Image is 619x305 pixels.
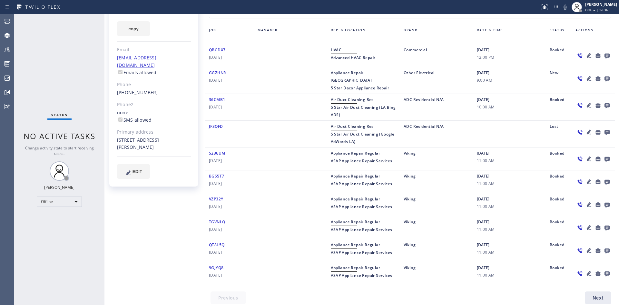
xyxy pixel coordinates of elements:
span: [DATE] [209,249,250,256]
span: 11:00 AM [477,271,542,279]
div: [PERSON_NAME] [585,2,617,7]
div: Commercial [400,46,473,65]
span: S236UM [209,150,225,156]
div: Viking [400,149,473,168]
div: Manager [254,27,327,42]
div: [DATE] [473,149,546,168]
span: 11:00 AM [477,157,542,164]
span: BGS5T7 [209,173,224,179]
span: 5 Star Air Duct Cleaning (Google AdWords LA) [331,131,395,144]
div: ADC Residential N/A [400,96,473,118]
span: Appliance Repair [GEOGRAPHIC_DATA] [331,70,372,83]
span: Air Duct Cleaning Res [331,124,374,129]
div: Lost [546,123,572,145]
div: Phone [117,81,191,88]
span: 11:00 AM [477,180,542,187]
span: 5 Star Dacor Appliance Repair [331,85,389,91]
button: EDIT [117,164,150,179]
span: 10:00 AM [477,103,542,111]
span: [DATE] [209,203,250,210]
span: Appliance Repair Regular [331,196,380,202]
div: Viking [400,218,473,237]
input: Emails allowed [118,70,123,74]
div: Viking [400,241,473,260]
div: Booked [546,195,572,214]
span: VZP32Y [209,196,223,202]
span: No active tasks [24,131,95,141]
span: Change activity state to start receiving tasks. [25,145,94,156]
span: [DATE] [209,54,250,61]
div: Booked [546,218,572,237]
span: Appliance Repair Regular [331,265,380,270]
span: ASAP Appliance Repair Services [331,227,392,232]
span: Offline | 3d 3h [585,8,608,12]
span: [DATE] [209,226,250,233]
span: 12:00 PM [477,54,542,61]
div: Phone2 [117,101,191,108]
div: [PERSON_NAME] [44,185,74,190]
div: Booked [546,241,572,260]
span: GGZHNR [209,70,226,76]
div: Booked [546,149,572,168]
div: Viking [400,172,473,191]
div: [DATE] [473,218,546,237]
span: ASAP Appliance Repair Services [331,273,392,278]
div: Actions [572,27,615,42]
span: HVAC [331,47,342,53]
span: 5 Star Air Duct Cleaning (LA Bing ADS) [331,105,396,117]
div: Offline [37,197,82,207]
div: [DATE] [473,264,546,283]
span: QT8L5Q [209,242,224,248]
span: 11:00 AM [477,249,542,256]
div: Dep. & Location [327,27,400,42]
div: Booked [546,264,572,283]
div: New [546,69,572,92]
label: Emails allowed [117,69,157,76]
a: [PHONE_NUMBER] [117,89,158,96]
div: [DATE] [473,172,546,191]
span: [DATE] [209,271,250,279]
div: Status [546,27,572,42]
div: none [117,109,191,124]
span: Air Duct Cleaning Res [331,97,374,102]
div: Booked [546,46,572,65]
div: [DATE] [473,195,546,214]
span: 9:00 AM [477,76,542,84]
button: copy [117,21,150,36]
span: 11:00 AM [477,226,542,233]
div: Viking [400,264,473,283]
div: [DATE] [473,69,546,92]
span: Appliance Repair Regular [331,150,380,156]
span: [DATE] [209,76,250,84]
span: Appliance Repair Regular [331,242,380,248]
div: [DATE] [473,96,546,118]
input: SMS allowed [118,117,123,122]
div: [DATE] [473,241,546,260]
div: Brand [400,27,473,42]
div: Viking [400,195,473,214]
div: [DATE] [473,46,546,65]
span: ASAP Appliance Repair Services [331,181,392,187]
span: [DATE] [209,103,250,111]
span: ASAP Appliance Repair Services [331,204,392,209]
div: Date & Time [473,27,546,42]
a: [EMAIL_ADDRESS][DOMAIN_NAME] [117,55,156,68]
span: Status [51,113,68,117]
span: Appliance Repair Regular [331,219,380,225]
span: 9GJYQ8 [209,265,223,270]
div: [STREET_ADDRESS][PERSON_NAME] [117,137,191,151]
span: Advanced HVAC Repair [331,55,376,60]
span: JF3QFD [209,124,223,129]
span: [DATE] [209,157,250,164]
div: Booked [546,96,572,118]
div: Job [205,27,254,42]
span: Appliance Repair Regular [331,173,380,179]
div: Booked [546,172,572,191]
span: TGVNLQ [209,219,225,225]
span: 36CMB1 [209,97,225,102]
span: ASAP Appliance Repair Services [331,250,392,255]
span: [DATE] [209,180,250,187]
span: QBGDX7 [209,47,225,53]
div: ADC Residential N/A [400,123,473,145]
button: Mute [561,3,570,12]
